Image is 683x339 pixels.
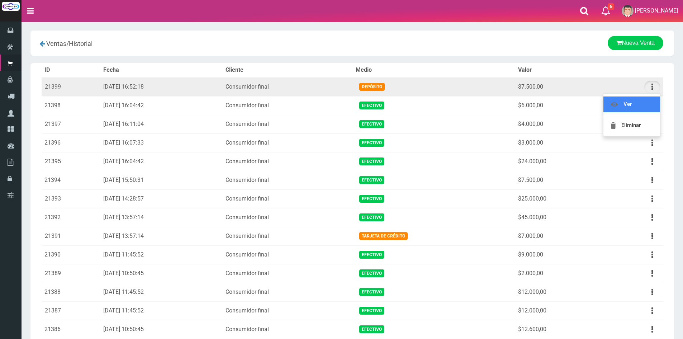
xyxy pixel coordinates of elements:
td: [DATE] 16:04:42 [100,152,223,171]
td: Consumidor final [223,189,352,208]
td: 21394 [42,171,100,189]
td: [DATE] 16:52:18 [100,77,223,96]
td: $25.000,00 [515,189,605,208]
a: Nueva Venta [608,36,663,50]
td: [DATE] 15:50:31 [100,171,223,189]
td: [DATE] 13:57:14 [100,227,223,245]
td: [DATE] 10:50:45 [100,264,223,283]
td: Consumidor final [223,283,352,301]
td: $6.000,00 [515,96,605,115]
th: Valor [515,63,605,77]
td: [DATE] 16:07:33 [100,133,223,152]
span: Efectivo [359,157,384,165]
img: User Image [622,5,634,17]
td: $7.500,00 [515,77,605,96]
td: Consumidor final [223,264,352,283]
td: [DATE] 16:04:42 [100,96,223,115]
td: $24.000,00 [515,152,605,171]
td: 21399 [42,77,100,96]
td: $3.000,00 [515,133,605,152]
td: [DATE] 16:11:04 [100,115,223,133]
span: Efectivo [359,251,384,258]
span: Efectivo [359,120,384,128]
span: Efectivo [359,325,384,333]
a: Eliminar [603,118,660,133]
span: Ventas [46,40,66,47]
span: Efectivo [359,139,384,146]
td: 21395 [42,152,100,171]
span: Efectivo [359,102,384,109]
td: Consumidor final [223,245,352,264]
td: $12.000,00 [515,301,605,320]
td: 21392 [42,208,100,227]
span: Efectivo [359,213,384,221]
td: Consumidor final [223,301,352,320]
span: Depósito [359,83,385,90]
td: Consumidor final [223,171,352,189]
span: Efectivo [359,176,384,184]
td: $7.000,00 [515,227,605,245]
img: Logo grande [2,2,20,11]
td: $9.000,00 [515,245,605,264]
td: [DATE] 11:45:52 [100,245,223,264]
td: $4.000,00 [515,115,605,133]
span: Efectivo [359,288,384,296]
span: 6 [608,3,614,10]
a: Ver [603,96,660,112]
td: 21389 [42,264,100,283]
td: $12.600,00 [515,320,605,339]
td: [DATE] 13:57:14 [100,208,223,227]
th: Medio [353,63,515,77]
span: Efectivo [359,195,384,202]
th: Cliente [223,63,352,77]
div: / [36,36,247,51]
td: 21397 [42,115,100,133]
td: 21396 [42,133,100,152]
td: 21391 [42,227,100,245]
td: 21390 [42,245,100,264]
td: Consumidor final [223,77,352,96]
td: Consumidor final [223,208,352,227]
td: [DATE] 11:45:52 [100,283,223,301]
td: Consumidor final [223,133,352,152]
td: 21398 [42,96,100,115]
td: Consumidor final [223,115,352,133]
span: Efectivo [359,307,384,314]
td: Consumidor final [223,96,352,115]
td: $45.000,00 [515,208,605,227]
td: [DATE] 14:28:57 [100,189,223,208]
td: Consumidor final [223,227,352,245]
td: 21388 [42,283,100,301]
th: Fecha [100,63,223,77]
span: Efectivo [359,269,384,277]
td: $12.000,00 [515,283,605,301]
th: ID [42,63,100,77]
span: [PERSON_NAME] [635,7,678,14]
span: Historial [69,40,93,47]
td: $2.000,00 [515,264,605,283]
td: 21386 [42,320,100,339]
td: [DATE] 11:45:52 [100,301,223,320]
td: 21393 [42,189,100,208]
td: Consumidor final [223,152,352,171]
td: Consumidor final [223,320,352,339]
td: $7.500,00 [515,171,605,189]
td: [DATE] 10:50:45 [100,320,223,339]
span: Tarjeta de Crédito [359,232,408,240]
td: 21387 [42,301,100,320]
